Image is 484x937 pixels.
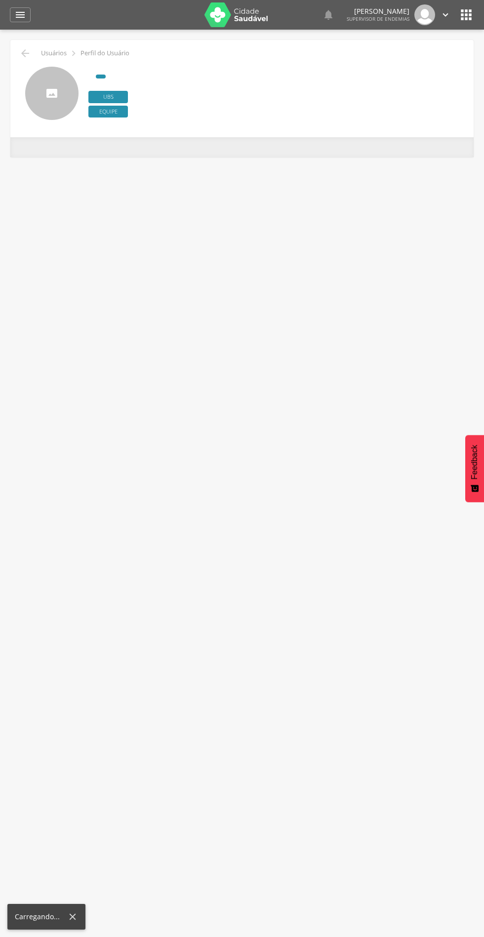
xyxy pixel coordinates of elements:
i:  [458,7,474,23]
p: Perfil do Usuário [81,49,129,57]
a:  [323,4,334,25]
i: Voltar [19,47,31,59]
p: [PERSON_NAME] [347,8,409,15]
i:  [68,48,79,59]
button: Feedback - Mostrar pesquisa [465,435,484,502]
a:  [440,4,451,25]
span: Supervisor de Endemias [347,15,409,22]
span: Ubs [88,91,128,103]
span: Feedback [470,445,479,479]
i:  [323,9,334,21]
span: Equipe [88,106,128,118]
i:  [14,9,26,21]
div: Carregando... [15,912,67,922]
a:  [10,7,31,22]
i:  [440,9,451,20]
p: Usuários [41,49,67,57]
